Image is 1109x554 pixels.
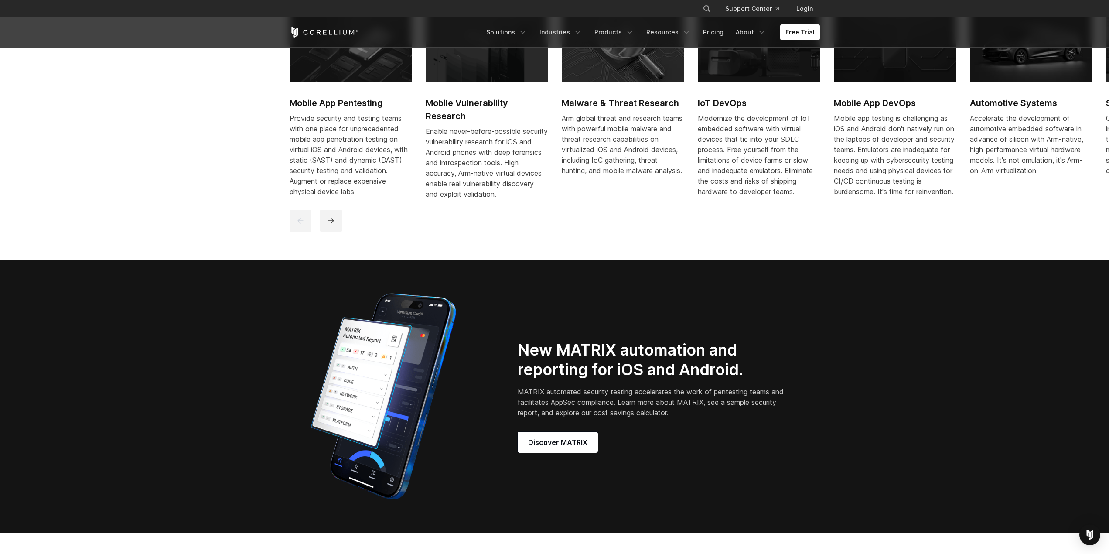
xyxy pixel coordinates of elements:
button: previous [290,210,311,232]
a: Free Trial [780,24,820,40]
h2: Mobile App DevOps [834,96,956,109]
a: Pricing [698,24,729,40]
h2: Malware & Threat Research [562,96,684,109]
div: Mobile app testing is challenging as iOS and Android don't natively run on the laptops of develop... [834,113,956,197]
a: Products [589,24,639,40]
a: Support Center [718,1,786,17]
a: Discover MATRIX [518,432,598,453]
h2: Mobile Vulnerability Research [426,96,548,123]
div: Modernize the development of IoT embedded software with virtual devices that tie into your SDLC p... [698,113,820,197]
h2: New MATRIX automation and reporting for iOS and Android. [518,340,787,380]
div: Navigation Menu [481,24,820,40]
h2: IoT DevOps [698,96,820,109]
img: Corellium_MATRIX_Hero_1_1x [290,287,477,506]
a: Mobile Vulnerability Research Mobile Vulnerability Research Enable never-before-possible security... [426,6,548,209]
a: About [730,24,771,40]
p: MATRIX automated security testing accelerates the work of pentesting teams and facilitates AppSec... [518,386,787,418]
div: Enable never-before-possible security vulnerability research for iOS and Android phones with deep... [426,126,548,199]
button: Search [699,1,715,17]
a: Malware & Threat Research Malware & Threat Research Arm global threat and research teams with pow... [562,6,684,186]
a: Industries [534,24,587,40]
h2: Automotive Systems [970,96,1092,109]
a: Mobile App Pentesting Mobile App Pentesting Provide security and testing teams with one place for... [290,6,412,207]
a: Resources [641,24,696,40]
div: Provide security and testing teams with one place for unprecedented mobile app penetration testin... [290,113,412,197]
p: Accelerate the development of automotive embedded software in advance of silicon with Arm-native,... [970,113,1092,176]
a: IoT DevOps IoT DevOps Modernize the development of IoT embedded software with virtual devices tha... [698,6,820,207]
span: Discover MATRIX [528,437,587,448]
a: Login [789,1,820,17]
h2: Mobile App Pentesting [290,96,412,109]
a: Corellium Home [290,27,359,38]
div: Navigation Menu [692,1,820,17]
div: Open Intercom Messenger [1079,524,1100,545]
div: Arm global threat and research teams with powerful mobile malware and threat research capabilitie... [562,113,684,176]
button: next [320,210,342,232]
a: Solutions [481,24,532,40]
